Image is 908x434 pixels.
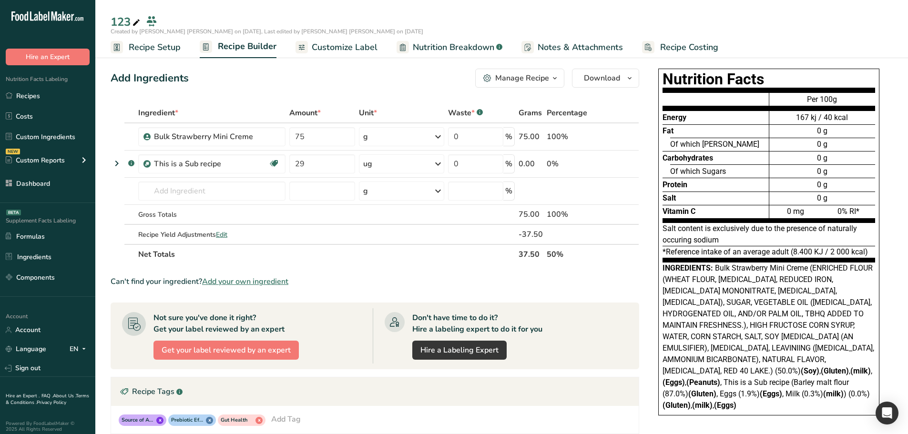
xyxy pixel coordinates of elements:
span: Get your label reviewed by an expert [162,344,291,356]
span: Of which [PERSON_NAME] [670,140,759,149]
div: Powered By FoodLabelMaker © 2025 All Rights Reserved [6,421,90,432]
a: Recipe Setup [111,37,181,58]
span: Unit [359,107,377,119]
div: 0% [547,158,594,170]
div: -37.50 [519,229,543,240]
div: EN [70,343,90,355]
b: (Peanuts) [686,378,720,387]
span: Ingredient [138,107,178,119]
span: Salt [663,193,676,202]
span: Recipe Setup [129,41,181,54]
span: Notes & Attachments [538,41,623,54]
img: Sub Recipe [143,161,151,168]
div: Can't find your ingredient? [111,276,639,287]
b: (milk) [692,401,713,410]
div: ug [363,158,372,170]
a: Recipe Costing [642,37,718,58]
span: Add your own ingredient [202,276,288,287]
a: About Us . [53,393,76,399]
b: (Gluten) [821,366,849,375]
span: Nutrition Breakdown [413,41,494,54]
div: 0 g [769,178,875,191]
div: 0 g [769,164,875,178]
a: Language [6,341,46,357]
span: Amount [289,107,321,119]
th: 37.50 [517,244,545,264]
b: (Eggs) [760,389,782,398]
span: Of which Sugars [670,167,726,176]
span: Created by [PERSON_NAME] [PERSON_NAME] on [DATE], Last edited by [PERSON_NAME] [PERSON_NAME] on [... [111,28,423,35]
th: Net Totals [136,244,517,264]
div: Add Tag [271,414,301,425]
span: Fat [663,126,673,135]
a: Notes & Attachments [521,37,623,58]
div: 0 g [769,151,875,164]
div: 167 kj / 40 kcal [769,112,875,123]
b: (milk) [850,366,871,375]
span: x [255,417,263,424]
span: Recipe Builder [218,40,276,53]
div: 100% [547,131,594,142]
div: 0 g [769,124,875,138]
div: Recipe Yield Adjustments [138,230,286,240]
span: Prebiotic Effect [171,416,204,424]
div: 75.00 [519,209,543,220]
span: Source of Antioxidants [122,416,154,424]
span: Percentage [547,107,587,119]
a: Nutrition Breakdown [397,37,502,58]
button: Get your label reviewed by an expert [153,341,299,360]
div: Gross Totals [138,210,286,220]
div: BETA [6,210,21,215]
a: Terms & Conditions . [6,393,89,406]
div: Add Ingredients [111,71,189,86]
div: 0 g [769,192,875,205]
span: Carbohydrates [663,153,713,162]
b: (Soy) [801,366,819,375]
div: This is a Sub recipe [154,158,268,170]
a: FAQ . [41,393,53,399]
span: Gut Health [221,416,254,424]
span: Vitamin C [663,207,695,216]
span: x [156,417,163,424]
a: Privacy Policy [37,399,66,406]
div: Per 100g [769,92,875,111]
button: Hire an Expert [6,49,90,65]
div: Don't have time to do it? Hire a labeling expert to do it for you [412,312,542,335]
div: 123 [111,13,142,30]
div: 75.00 [519,131,543,142]
span: Recipe Costing [660,41,718,54]
input: Add Ingredient [138,182,286,201]
th: 50% [545,244,596,264]
div: Open Intercom Messenger [876,402,898,424]
h1: Nutrition Facts [663,73,875,86]
a: Customize Label [296,37,377,58]
div: *Reference intake of an average adult (8.400 KJ / 2 000 kcal) [663,246,875,262]
div: Bulk Strawberry Mini Creme [154,131,273,142]
span: Protein [663,180,687,189]
a: Hire a Labeling Expert [412,341,507,360]
span: Grams [519,107,542,119]
b: (milk) [823,389,844,398]
b: (Eggs) [714,401,736,410]
b: (Gluten) [663,401,691,410]
div: g [363,185,368,197]
button: Manage Recipe [475,69,564,88]
button: Download [572,69,639,88]
div: Not sure you've done it right? Get your label reviewed by an expert [153,312,285,335]
div: Waste [448,107,483,119]
span: Customize Label [312,41,377,54]
div: 100% [547,209,594,220]
div: Manage Recipe [495,72,549,84]
div: Custom Reports [6,155,65,165]
div: g [363,131,368,142]
b: (Gluten) [688,389,716,398]
span: Ingredients: [663,263,713,273]
span: Energy [663,113,686,122]
span: x [206,417,213,424]
a: Hire an Expert . [6,393,40,399]
a: Recipe Builder [200,36,276,59]
span: Edit [216,230,227,239]
div: NEW [6,149,20,154]
div: 0 g [769,138,875,151]
span: Bulk Strawberry Mini Creme (ENRICHED FLOUR (WHEAT FLOUR, [MEDICAL_DATA], REDUCED IRON, [MEDICAL_D... [663,263,874,410]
